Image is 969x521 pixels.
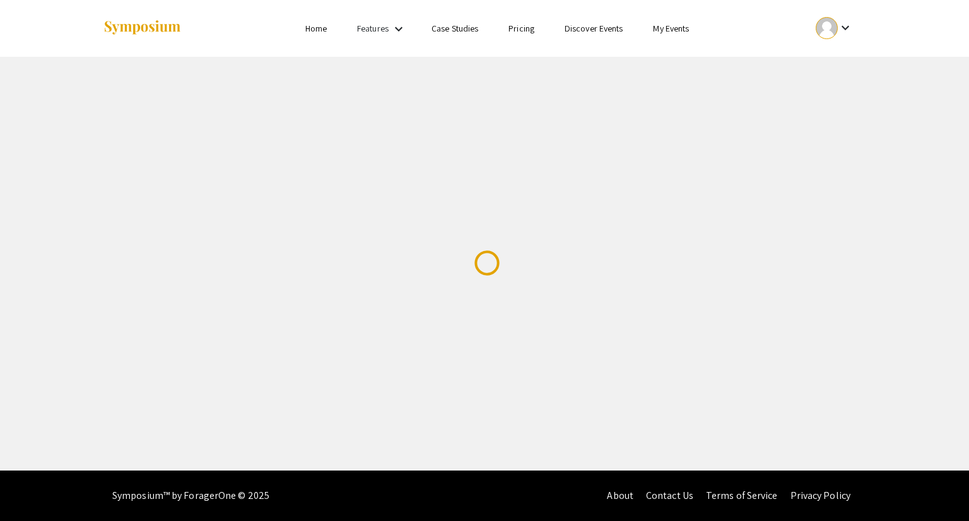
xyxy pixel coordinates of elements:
mat-icon: Expand Features list [391,21,406,37]
a: About [607,489,633,502]
a: Terms of Service [706,489,778,502]
div: Symposium™ by ForagerOne © 2025 [112,471,269,521]
a: Contact Us [646,489,693,502]
mat-icon: Expand account dropdown [838,20,853,35]
a: Pricing [508,23,534,34]
a: Privacy Policy [790,489,850,502]
img: Symposium by ForagerOne [103,20,182,37]
a: My Events [653,23,689,34]
a: Features [357,23,389,34]
a: Home [305,23,327,34]
iframe: Chat [915,464,960,512]
a: Case Studies [432,23,478,34]
button: Expand account dropdown [802,14,866,42]
a: Discover Events [565,23,623,34]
